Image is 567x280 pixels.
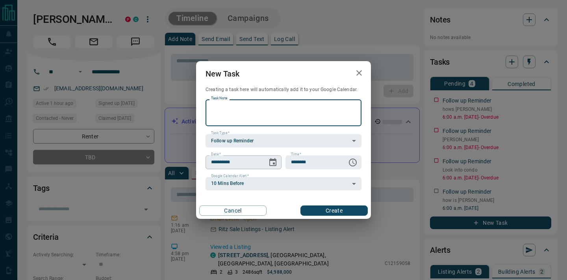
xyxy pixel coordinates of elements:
[265,155,281,170] button: Choose date, selected date is Sep 14, 2025
[206,134,361,147] div: Follow up Reminder
[199,205,267,216] button: Cancel
[291,152,301,157] label: Time
[206,86,361,93] p: Creating a task here will automatically add it to your Google Calendar.
[300,205,368,216] button: Create
[206,177,361,190] div: 10 Mins Before
[345,155,361,170] button: Choose time, selected time is 6:00 AM
[211,152,221,157] label: Date
[211,131,230,136] label: Task Type
[196,61,249,86] h2: New Task
[211,96,227,101] label: Task Note
[211,174,249,179] label: Google Calendar Alert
